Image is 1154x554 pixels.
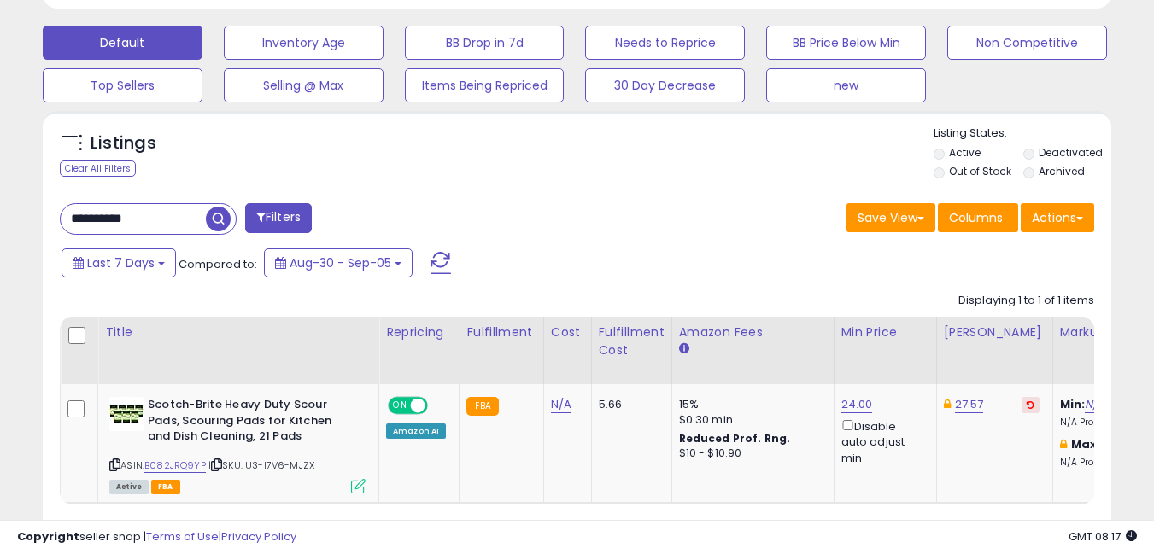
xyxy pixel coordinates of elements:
[60,160,136,177] div: Clear All Filters
[146,528,219,545] a: Terms of Use
[144,458,206,473] a: B082JRQ9YP
[386,423,446,439] div: Amazon AI
[1021,203,1094,232] button: Actions
[109,397,366,492] div: ASIN:
[425,399,453,413] span: OFF
[91,131,156,155] h5: Listings
[1060,396,1086,412] b: Min:
[290,254,391,271] span: Aug-30 - Sep-05
[148,397,355,449] b: Scotch-Brite Heavy Duty Scour Pads, Scouring Pads for Kitchen and Dish Cleaning, 21 Pads
[955,396,984,413] a: 27.57
[679,397,821,412] div: 15%
[208,458,314,472] span: | SKU: U3-I7V6-MJZX
[109,397,144,431] img: 41VxJVF9wkL._SL40_.jpg
[766,68,926,102] button: new
[224,26,384,60] button: Inventory Age
[679,412,821,428] div: $0.30 min
[841,417,923,466] div: Disable auto adjust min
[224,68,384,102] button: Selling @ Max
[1039,145,1103,160] label: Deactivated
[43,68,202,102] button: Top Sellers
[87,254,155,271] span: Last 7 Days
[179,256,257,272] span: Compared to:
[934,125,1111,142] p: Listing States:
[62,248,176,277] button: Last 7 Days
[105,324,372,341] div: Title
[390,399,411,413] span: ON
[109,480,149,494] span: All listings currently available for purchase on Amazon
[944,324,1046,341] div: [PERSON_NAME]
[958,293,1094,309] div: Displaying 1 to 1 of 1 items
[386,324,452,341] div: Repricing
[949,145,981,160] label: Active
[405,68,565,102] button: Items Being Repriced
[551,396,571,413] a: N/A
[466,324,536,341] div: Fulfillment
[679,324,827,341] div: Amazon Fees
[17,529,296,545] div: seller snap | |
[551,324,584,341] div: Cost
[466,397,498,416] small: FBA
[43,26,202,60] button: Default
[1039,164,1085,178] label: Archived
[221,528,296,545] a: Privacy Policy
[1069,528,1137,545] span: 2025-09-13 08:17 GMT
[245,203,312,233] button: Filters
[585,26,745,60] button: Needs to Reprice
[17,528,79,545] strong: Copyright
[949,209,1003,226] span: Columns
[679,431,791,446] b: Reduced Prof. Rng.
[938,203,1018,232] button: Columns
[1085,396,1105,413] a: N/A
[846,203,935,232] button: Save View
[949,164,1011,178] label: Out of Stock
[766,26,926,60] button: BB Price Below Min
[151,480,180,494] span: FBA
[679,341,689,357] small: Amazon Fees.
[585,68,745,102] button: 30 Day Decrease
[841,324,929,341] div: Min Price
[947,26,1107,60] button: Non Competitive
[679,446,821,461] div: $10 - $10.90
[599,324,665,359] div: Fulfillment Cost
[405,26,565,60] button: BB Drop in 7d
[599,397,659,412] div: 5.66
[264,248,413,277] button: Aug-30 - Sep-05
[841,396,873,413] a: 24.00
[1071,436,1101,452] b: Max:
